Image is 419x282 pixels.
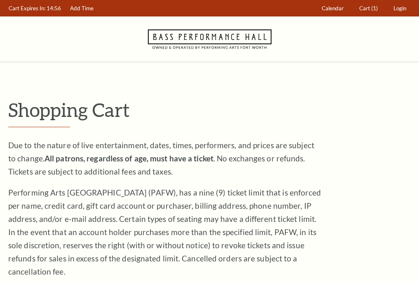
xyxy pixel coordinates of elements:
[8,186,321,278] p: Performing Arts [GEOGRAPHIC_DATA] (PAFW), has a nine (9) ticket limit that is enforced per name, ...
[44,154,213,163] strong: All patrons, regardless of age, must have a ticket
[8,99,411,120] p: Shopping Cart
[371,5,378,12] span: (1)
[47,5,61,12] span: 14:56
[359,5,370,12] span: Cart
[393,5,406,12] span: Login
[9,5,45,12] span: Cart Expires In:
[322,5,344,12] span: Calendar
[356,0,382,16] a: Cart (1)
[8,140,314,176] span: Due to the nature of live entertainment, dates, times, performers, and prices are subject to chan...
[66,0,98,16] a: Add Time
[390,0,410,16] a: Login
[318,0,348,16] a: Calendar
